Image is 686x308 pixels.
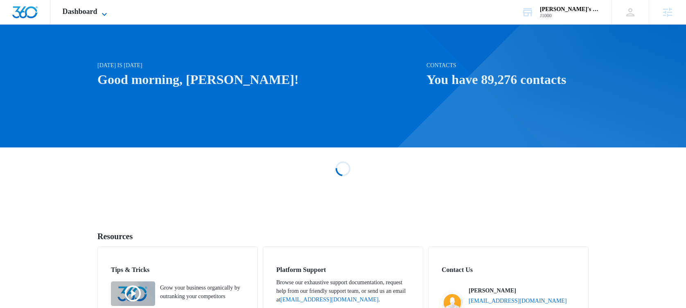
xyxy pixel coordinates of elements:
[469,297,567,305] a: [EMAIL_ADDRESS][DOMAIN_NAME]
[426,70,589,89] h1: You have 89,276 contacts
[97,61,422,70] p: [DATE] is [DATE]
[469,286,516,295] p: [PERSON_NAME]
[111,265,244,275] h2: Tips & Tricks
[280,297,379,303] a: [EMAIL_ADDRESS][DOMAIN_NAME]
[160,283,244,301] p: Grow your business organically by outranking your competitors
[426,61,589,70] p: Contacts
[276,265,410,275] h2: Platform Support
[276,278,410,304] p: Browse our exhaustive support documentation, request help from our friendly support team, or send...
[540,6,600,13] div: account name
[97,70,422,89] h1: Good morning, [PERSON_NAME]!
[442,265,575,275] h2: Contact Us
[111,281,155,306] img: Quick Overview Video
[97,230,589,242] h5: Resources
[63,7,97,16] span: Dashboard
[540,13,600,18] div: account id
